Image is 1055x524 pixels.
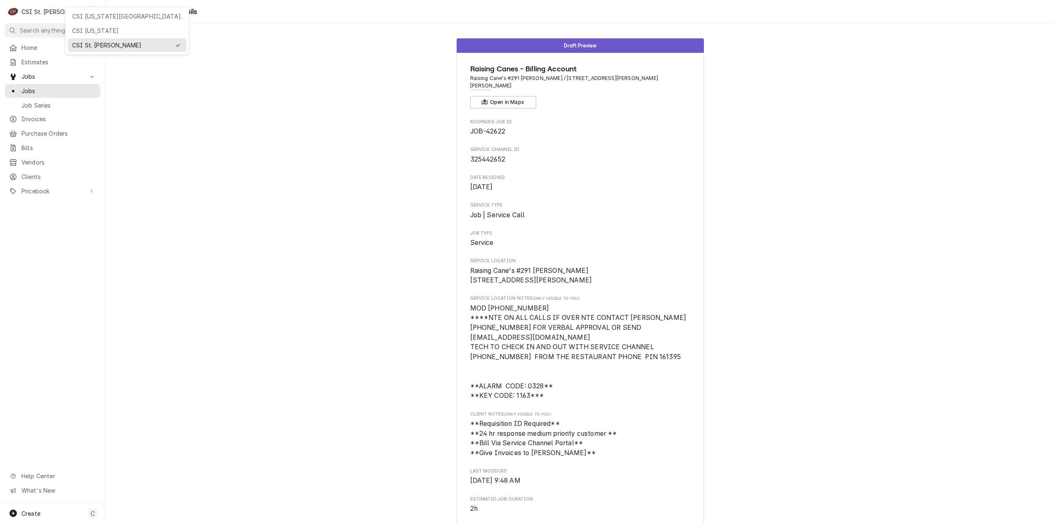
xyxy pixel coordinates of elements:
span: Job Series [21,101,96,110]
a: Go to Jobs [5,84,100,98]
a: Go to Job Series [5,99,100,112]
span: Jobs [21,87,96,95]
div: CSI St. [PERSON_NAME] [72,41,171,49]
div: CSI [US_STATE][GEOGRAPHIC_DATA]. [72,12,182,21]
div: CSI [US_STATE] [72,26,182,35]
